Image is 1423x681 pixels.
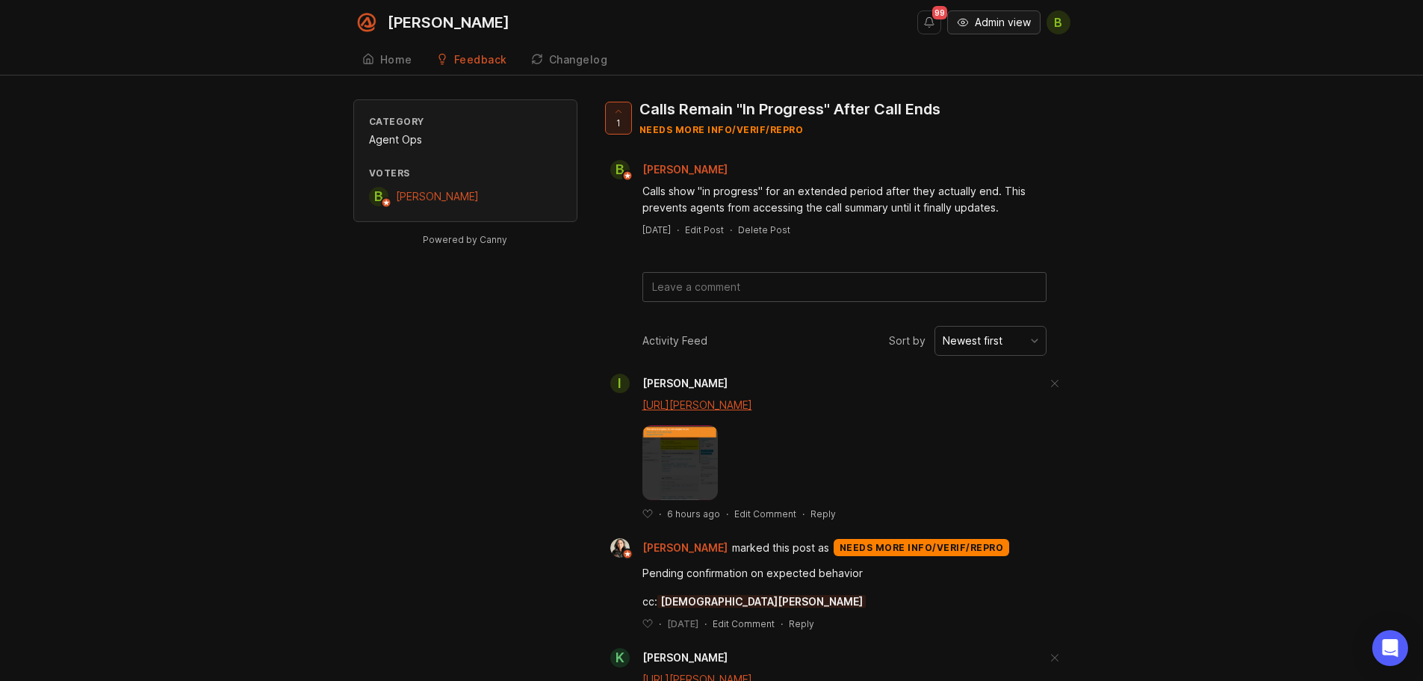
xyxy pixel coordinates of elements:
div: Category [369,115,562,128]
a: Ysabelle Eugenio[PERSON_NAME] [601,538,732,558]
a: Powered by Canny [421,231,509,248]
div: · [730,224,732,236]
div: I [610,374,630,393]
span: 99 [932,6,947,19]
img: member badge [621,170,633,182]
div: · [781,617,783,630]
div: [PERSON_NAME] [388,15,509,30]
div: B [369,187,388,206]
div: needs more info/verif/repro [834,539,1010,556]
a: [URL][PERSON_NAME] [642,398,752,411]
div: · [704,617,707,630]
div: Open Intercom Messenger [1372,630,1408,666]
span: [DEMOGRAPHIC_DATA][PERSON_NAME] [657,595,866,608]
a: [DATE] [642,224,671,236]
div: Newest first [943,333,1002,349]
span: [PERSON_NAME] [396,190,479,203]
div: Edit Comment [734,508,796,520]
button: Notifications [917,10,941,34]
a: Home [353,45,421,76]
div: Calls show "in progress" for an extended period after they actually end. This prevents agents fro... [642,183,1047,216]
div: Edit Post [685,224,724,236]
img: member badge [621,548,633,559]
a: B[PERSON_NAME] [601,160,740,179]
div: · [726,508,728,520]
div: cc: [642,594,1047,610]
div: Voters [369,167,562,179]
span: 1 [616,117,621,129]
div: Home [380,55,412,65]
img: https://canny-assets.io/images/08a0ed6c15ee4cccfcb2fb7b1312ff11.png [642,425,719,500]
span: B [1054,13,1062,31]
div: Reply [789,617,814,630]
div: · [802,508,804,520]
div: Agent Ops [369,132,562,148]
span: marked this post as [732,540,829,556]
div: · [659,508,661,520]
div: Changelog [549,55,608,65]
a: Changelog [522,45,617,76]
div: Activity Feed [642,333,707,349]
span: Admin view [975,15,1031,30]
button: B [1047,10,1070,34]
span: [PERSON_NAME] [642,651,728,664]
img: member badge [380,197,391,209]
div: Pending confirmation on expected behavior [642,565,1047,582]
img: Smith.ai logo [353,9,380,36]
span: [DATE] [667,617,698,630]
span: Sort by [889,333,926,349]
div: Edit Comment [713,617,775,630]
a: I[PERSON_NAME] [601,374,728,393]
div: Reply [810,508,836,520]
img: Ysabelle Eugenio [610,538,630,558]
div: Calls Remain "In Progress" After Call Ends [639,99,940,120]
a: B[PERSON_NAME] [369,187,479,206]
div: Delete Post [738,224,790,236]
div: Feedback [454,55,507,65]
span: [PERSON_NAME] [642,163,728,176]
span: [PERSON_NAME] [642,377,728,389]
a: K[PERSON_NAME] [601,648,728,668]
span: 6 hours ago [667,508,720,520]
div: · [659,617,661,630]
a: Feedback [427,45,516,76]
div: B [610,160,630,179]
button: Admin view [947,10,1041,34]
button: 1 [605,102,632,135]
span: [PERSON_NAME] [642,540,728,556]
div: · [677,224,679,236]
div: K [610,648,630,668]
div: needs more info/verif/repro [639,123,940,136]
